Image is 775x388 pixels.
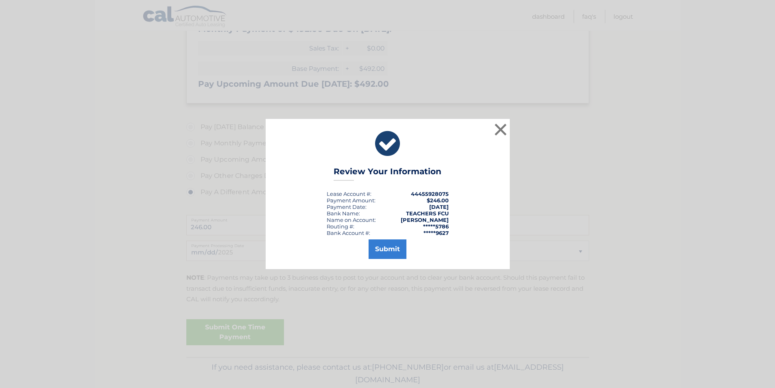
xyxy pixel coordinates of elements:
[327,210,360,217] div: Bank Name:
[427,197,449,204] span: $246.00
[327,217,376,223] div: Name on Account:
[327,204,367,210] div: :
[327,197,375,204] div: Payment Amount:
[327,191,371,197] div: Lease Account #:
[429,204,449,210] span: [DATE]
[334,167,441,181] h3: Review Your Information
[411,191,449,197] strong: 44455928075
[401,217,449,223] strong: [PERSON_NAME]
[327,223,354,230] div: Routing #:
[327,230,370,236] div: Bank Account #:
[493,121,509,138] button: ×
[406,210,449,217] strong: TEACHERS FCU
[369,239,406,259] button: Submit
[327,204,365,210] span: Payment Date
